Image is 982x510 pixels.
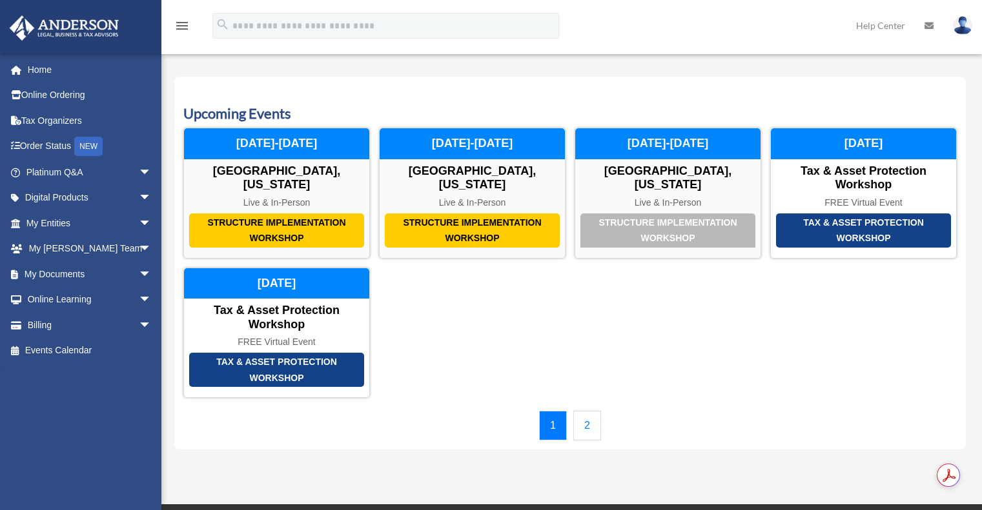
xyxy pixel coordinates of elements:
[9,133,171,160] a: Order StatusNEW
[9,236,171,262] a: My [PERSON_NAME] Teamarrow_drop_down
[9,159,171,185] a: Platinum Q&Aarrow_drop_down
[575,197,761,208] div: Live & In-Person
[580,213,755,248] div: Structure Implementation Workshop
[139,210,165,237] span: arrow_drop_down
[379,128,566,258] a: Structure Implementation Workshop [GEOGRAPHIC_DATA], [US_STATE] Live & In-Person [DATE]-[DATE]
[74,137,103,156] div: NEW
[9,287,171,313] a: Online Learningarrow_drop_down
[139,236,165,262] span: arrow_drop_down
[9,261,171,287] a: My Documentsarrow_drop_down
[183,268,370,398] a: Tax & Asset Protection Workshop Tax & Asset Protection Workshop FREE Virtual Event [DATE]
[189,213,364,248] div: Structure Implementation Workshop
[380,128,565,159] div: [DATE]-[DATE]
[184,337,369,348] div: FREE Virtual Event
[174,23,190,34] a: menu
[771,197,956,208] div: FREE Virtual Event
[575,128,761,159] div: [DATE]-[DATE]
[184,304,369,331] div: Tax & Asset Protection Workshop
[575,128,761,258] a: Structure Implementation Workshop [GEOGRAPHIC_DATA], [US_STATE] Live & In-Person [DATE]-[DATE]
[380,164,565,192] div: [GEOGRAPHIC_DATA], [US_STATE]
[385,213,560,248] div: Structure Implementation Workshop
[9,108,171,133] a: Tax Organizers
[575,164,761,192] div: [GEOGRAPHIC_DATA], [US_STATE]
[9,312,171,338] a: Billingarrow_drop_down
[539,411,567,440] a: 1
[174,18,190,34] i: menu
[6,15,123,41] img: Anderson Advisors Platinum Portal
[9,83,171,108] a: Online Ordering
[771,164,956,192] div: Tax & Asset Protection Workshop
[770,128,957,258] a: Tax & Asset Protection Workshop Tax & Asset Protection Workshop FREE Virtual Event [DATE]
[216,17,230,32] i: search
[183,128,370,258] a: Structure Implementation Workshop [GEOGRAPHIC_DATA], [US_STATE] Live & In-Person [DATE]-[DATE]
[9,338,165,364] a: Events Calendar
[9,210,171,236] a: My Entitiesarrow_drop_down
[183,104,957,124] h3: Upcoming Events
[189,353,364,387] div: Tax & Asset Protection Workshop
[139,287,165,313] span: arrow_drop_down
[9,185,171,211] a: Digital Productsarrow_drop_down
[953,16,972,35] img: User Pic
[380,197,565,208] div: Live & In-Person
[139,159,165,186] span: arrow_drop_down
[184,268,369,299] div: [DATE]
[776,213,951,248] div: Tax & Asset Protection Workshop
[139,185,165,211] span: arrow_drop_down
[771,128,956,159] div: [DATE]
[9,57,171,83] a: Home
[184,128,369,159] div: [DATE]-[DATE]
[139,261,165,288] span: arrow_drop_down
[184,164,369,192] div: [GEOGRAPHIC_DATA], [US_STATE]
[139,312,165,338] span: arrow_drop_down
[184,197,369,208] div: Live & In-Person
[573,411,601,440] a: 2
